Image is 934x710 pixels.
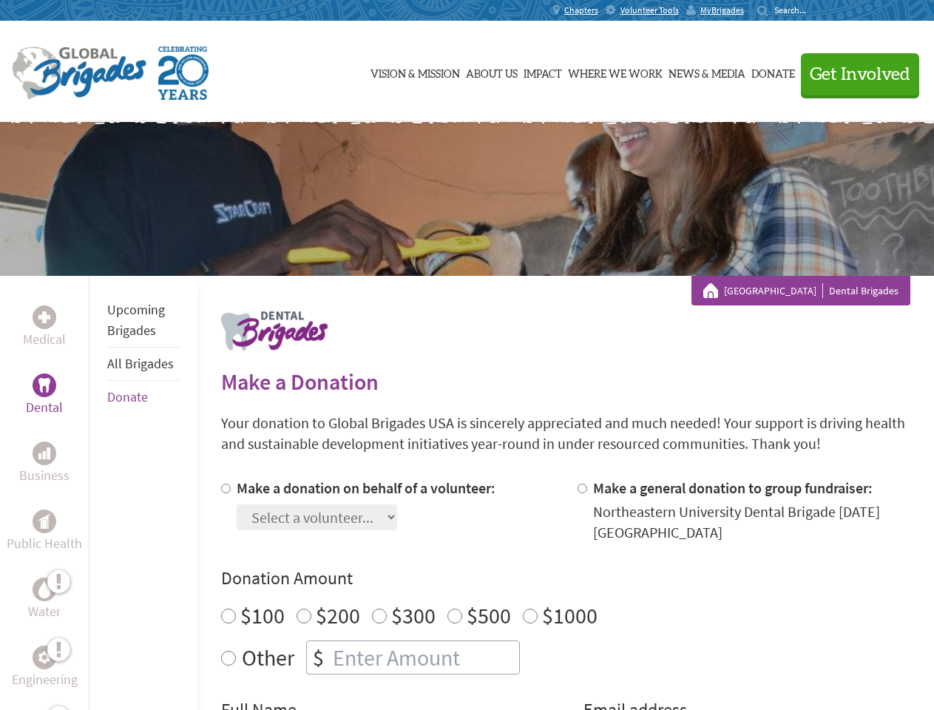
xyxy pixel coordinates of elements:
[38,514,50,529] img: Public Health
[12,47,146,100] img: Global Brigades Logo
[12,646,78,690] a: EngineeringEngineering
[23,305,66,350] a: MedicalMedical
[237,479,495,497] label: Make a donation on behalf of a volunteer:
[703,283,899,298] div: Dental Brigades
[38,581,50,598] img: Water
[774,4,816,16] input: Search...
[107,301,165,339] a: Upcoming Brigades
[724,283,823,298] a: [GEOGRAPHIC_DATA]
[330,641,519,674] input: Enter Amount
[107,294,180,348] li: Upcoming Brigades
[158,47,209,100] img: Global Brigades Celebrating 20 Years
[38,378,50,392] img: Dental
[107,388,148,405] a: Donate
[467,601,511,629] label: $500
[669,35,745,109] a: News & Media
[221,413,910,454] p: Your donation to Global Brigades USA is sincerely appreciated and much needed! Your support is dr...
[33,373,56,397] div: Dental
[19,465,70,486] p: Business
[593,479,873,497] label: Make a general donation to group fundraiser:
[810,66,910,84] span: Get Involved
[33,578,56,601] div: Water
[316,601,360,629] label: $200
[23,329,66,350] p: Medical
[33,646,56,669] div: Engineering
[620,4,679,16] span: Volunteer Tools
[524,35,562,109] a: Impact
[221,368,910,395] h2: Make a Donation
[38,447,50,459] img: Business
[7,533,82,554] p: Public Health
[751,35,795,109] a: Donate
[240,601,285,629] label: $100
[107,348,180,381] li: All Brigades
[107,381,180,413] li: Donate
[33,442,56,465] div: Business
[700,4,744,16] span: MyBrigades
[7,510,82,554] a: Public HealthPublic Health
[38,652,50,663] img: Engineering
[221,567,910,590] h4: Donation Amount
[593,501,910,543] div: Northeastern University Dental Brigade [DATE] [GEOGRAPHIC_DATA]
[391,601,436,629] label: $300
[307,641,330,674] div: $
[19,442,70,486] a: BusinessBusiness
[12,669,78,690] p: Engineering
[28,601,61,622] p: Water
[33,510,56,533] div: Public Health
[38,311,50,323] img: Medical
[370,35,460,109] a: Vision & Mission
[542,601,598,629] label: $1000
[221,311,328,351] img: logo-dental.png
[801,53,919,95] button: Get Involved
[466,35,518,109] a: About Us
[28,578,61,622] a: WaterWater
[26,373,63,418] a: DentalDental
[26,397,63,418] p: Dental
[568,35,663,109] a: Where We Work
[33,305,56,329] div: Medical
[242,640,294,674] label: Other
[107,355,174,372] a: All Brigades
[564,4,598,16] span: Chapters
